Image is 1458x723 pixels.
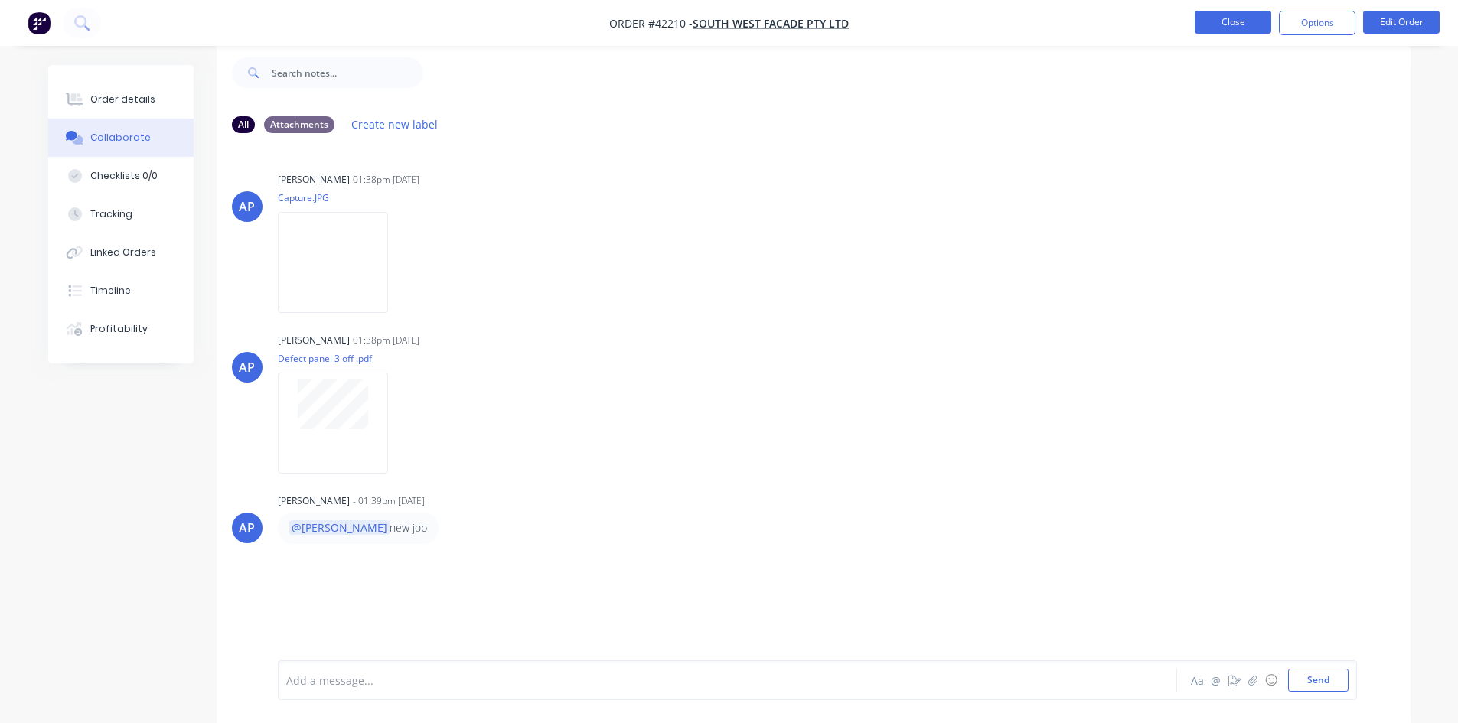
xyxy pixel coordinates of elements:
[289,520,390,535] span: @[PERSON_NAME]
[264,116,334,133] div: Attachments
[239,197,255,216] div: AP
[353,173,419,187] div: 01:38pm [DATE]
[278,173,350,187] div: [PERSON_NAME]
[1363,11,1440,34] button: Edit Order
[239,519,255,537] div: AP
[28,11,51,34] img: Factory
[90,284,131,298] div: Timeline
[1189,671,1207,689] button: Aa
[609,16,693,31] span: Order #42210 -
[1207,671,1225,689] button: @
[272,57,423,88] input: Search notes...
[278,191,403,204] p: Capture.JPG
[48,195,194,233] button: Tracking
[48,157,194,195] button: Checklists 0/0
[278,334,350,347] div: [PERSON_NAME]
[48,119,194,157] button: Collaborate
[90,322,148,336] div: Profitability
[48,233,194,272] button: Linked Orders
[48,80,194,119] button: Order details
[90,93,155,106] div: Order details
[90,246,156,259] div: Linked Orders
[232,116,255,133] div: All
[239,358,255,376] div: AP
[90,169,158,183] div: Checklists 0/0
[1288,669,1349,692] button: Send
[353,494,425,508] div: - 01:39pm [DATE]
[278,352,403,365] p: Defect panel 3 off .pdf
[693,16,849,31] a: South West Facade Pty Ltd
[1195,11,1271,34] button: Close
[278,494,350,508] div: [PERSON_NAME]
[1279,11,1355,35] button: Options
[1262,671,1280,689] button: ☺
[289,520,427,536] p: new job
[48,310,194,348] button: Profitability
[48,272,194,310] button: Timeline
[90,131,151,145] div: Collaborate
[344,114,446,135] button: Create new label
[353,334,419,347] div: 01:38pm [DATE]
[90,207,132,221] div: Tracking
